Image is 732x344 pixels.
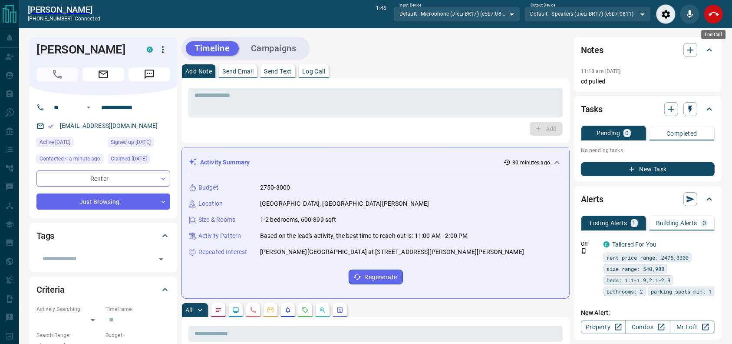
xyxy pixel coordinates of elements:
[36,154,103,166] div: Thu Aug 14 2025
[581,68,621,74] p: 11:18 am [DATE]
[656,220,697,226] p: Building Alerts
[581,248,587,254] svg: Push Notification Only
[376,4,386,24] p: 1:46
[40,154,100,163] span: Contacted < a minute ago
[302,307,309,314] svg: Requests
[108,137,170,150] div: Fri Aug 08 2025
[198,183,218,192] p: Budget
[75,16,100,22] span: connected
[198,215,236,224] p: Size & Rooms
[656,4,676,24] div: Audio Settings
[106,305,170,313] p: Timeframe:
[82,67,124,81] span: Email
[581,40,715,60] div: Notes
[36,283,65,297] h2: Criteria
[607,253,689,262] span: rent price range: 2475,3300
[590,220,627,226] p: Listing Alerts
[83,102,94,113] button: Open
[607,276,670,284] span: beds: 1.1-1.9,2.1-2.9
[28,15,100,23] p: [PHONE_NUMBER] -
[189,154,562,170] div: Activity Summary30 minutes ago
[111,154,147,163] span: Claimed [DATE]
[155,253,167,265] button: Open
[260,231,468,240] p: Based on the lead's activity, the best time to reach out is: 11:00 AM - 2:00 PM
[512,159,550,167] p: 30 minutes ago
[28,4,100,15] a: [PERSON_NAME]
[36,279,170,300] div: Criteria
[232,307,239,314] svg: Lead Browsing Activity
[581,308,715,317] p: New Alert:
[607,264,664,273] span: size range: 540,988
[581,77,715,86] p: cd pulled
[36,331,101,339] p: Search Range:
[581,162,715,176] button: New Task
[393,7,520,21] div: Default - Microphone (JieLi BR17) (e5b7:0811)
[603,241,610,247] div: condos.ca
[399,3,422,8] label: Input Device
[612,241,656,248] a: Tailored For You
[581,240,598,248] p: Off
[215,307,222,314] svg: Notes
[607,287,643,296] span: bathrooms: 2
[260,199,429,208] p: [GEOGRAPHIC_DATA], [GEOGRAPHIC_DATA][PERSON_NAME]
[108,154,170,166] div: Fri Aug 08 2025
[581,99,715,120] div: Tasks
[36,225,170,246] div: Tags
[198,247,247,257] p: Repeated Interest
[40,138,70,147] span: Active [DATE]
[581,144,715,157] p: No pending tasks
[524,7,651,21] div: Default - Speakers (JieLi BR17) (e5b7:0811)
[111,138,151,147] span: Signed up [DATE]
[581,320,626,334] a: Property
[185,307,192,313] p: All
[349,270,403,284] button: Regenerate
[198,231,241,240] p: Activity Pattern
[531,3,555,8] label: Output Device
[186,41,239,56] button: Timeline
[633,220,636,226] p: 1
[36,67,78,81] span: Call
[625,130,629,136] p: 0
[36,170,170,187] div: Renter
[336,307,343,314] svg: Agent Actions
[36,229,54,243] h2: Tags
[581,189,715,210] div: Alerts
[200,158,250,167] p: Activity Summary
[702,220,706,226] p: 0
[36,137,103,150] div: Sat Aug 09 2025
[302,68,325,74] p: Log Call
[666,130,697,137] p: Completed
[185,68,212,74] p: Add Note
[284,307,291,314] svg: Listing Alerts
[106,331,170,339] p: Budget:
[222,68,254,74] p: Send Email
[36,43,134,57] h1: [PERSON_NAME]
[625,320,670,334] a: Condos
[250,307,257,314] svg: Calls
[597,130,620,136] p: Pending
[260,247,524,257] p: [PERSON_NAME][GEOGRAPHIC_DATA] at [STREET_ADDRESS][PERSON_NAME][PERSON_NAME]
[267,307,274,314] svg: Emails
[581,43,603,57] h2: Notes
[129,67,170,81] span: Message
[670,320,715,334] a: Mr.Loft
[319,307,326,314] svg: Opportunities
[242,41,305,56] button: Campaigns
[680,4,699,24] div: Mute
[581,192,603,206] h2: Alerts
[48,123,54,129] svg: Email Verified
[264,68,292,74] p: Send Text
[260,183,290,192] p: 2750-3000
[260,215,336,224] p: 1-2 bedrooms, 600-899 sqft
[147,47,153,53] div: condos.ca
[651,287,712,296] span: parking spots min: 1
[60,122,158,129] a: [EMAIL_ADDRESS][DOMAIN_NAME]
[701,30,725,39] div: End Call
[198,199,223,208] p: Location
[36,305,101,313] p: Actively Searching:
[581,102,603,116] h2: Tasks
[704,4,723,24] div: End Call
[36,194,170,210] div: Just Browsing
